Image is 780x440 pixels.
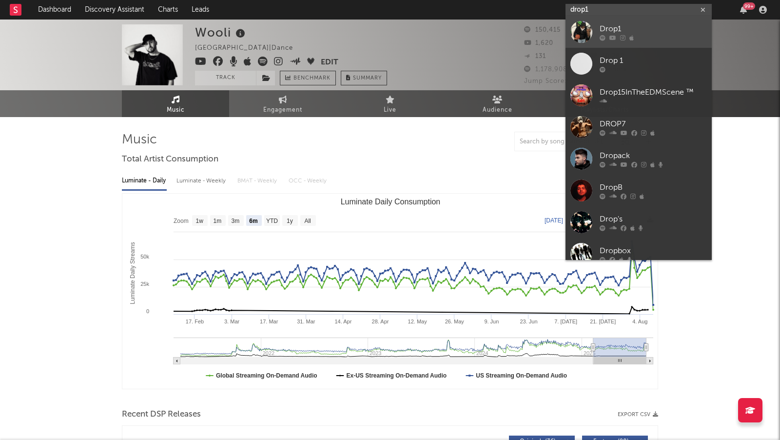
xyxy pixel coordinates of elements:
text: 6m [249,218,257,224]
span: Jump Score: 65.4 [524,78,582,84]
div: Drop's [600,214,707,225]
text: 17. Feb [186,319,204,324]
span: Audience [483,104,512,116]
button: Export CSV [618,412,658,418]
text: 26. May [445,319,465,324]
text: Global Streaming On-Demand Audio [216,372,317,379]
button: 99+ [740,6,747,14]
a: DROP7 [565,111,712,143]
text: 17. Mar [260,319,278,324]
div: Drop 1 [600,55,707,67]
input: Search by song name or URL [515,138,618,146]
text: 23. Jun [520,319,537,324]
text: 14. Apr [335,319,352,324]
text: Luminate Daily Streams [129,242,136,304]
div: 99 + [743,2,755,10]
button: Track [195,71,256,85]
text: All [304,218,311,224]
text: 9. Jun [484,319,499,324]
div: DropB [600,182,707,194]
text: [DATE] [545,217,563,224]
a: Dropbox [565,238,712,270]
a: Drop15InTheEDMScene ™ [565,80,712,111]
text: 7. [DATE] [554,319,577,324]
span: Music [167,104,185,116]
text: 12. May [408,319,428,324]
span: Live [384,104,396,116]
a: Playlists/Charts [551,90,658,117]
div: Wooli [195,24,248,40]
text: Ex-US Streaming On-Demand Audio [347,372,447,379]
a: Dropack [565,143,712,175]
span: Total Artist Consumption [122,154,218,165]
text: 25k [140,281,149,287]
text: Luminate Daily Consumption [341,198,441,206]
text: 3. Mar [224,319,240,324]
span: Benchmark [293,73,331,84]
a: Engagement [229,90,336,117]
text: 21. [DATE] [590,319,616,324]
span: Recent DSP Releases [122,409,201,420]
text: 3m [232,218,240,224]
span: 1,178,908 Monthly Listeners [524,66,627,73]
div: Dropbox [600,245,707,257]
text: 1w [196,218,204,224]
button: Edit [321,57,338,69]
div: Drop1 [600,23,707,35]
text: 0 [146,308,149,314]
a: Drop1 [565,16,712,48]
span: Summary [353,76,382,81]
div: Luminate - Daily [122,173,167,189]
input: Search for artists [565,4,712,16]
text: US Streaming On-Demand Audio [476,372,567,379]
a: Music [122,90,229,117]
span: Engagement [263,104,302,116]
span: 131 [524,53,546,60]
a: Drop 1 [565,48,712,80]
a: Audience [444,90,551,117]
a: DropB [565,175,712,206]
span: 150,415 [524,27,561,33]
text: Zoom [174,218,189,224]
div: DROP7 [600,119,707,130]
div: Luminate - Weekly [176,173,228,189]
text: 31. Mar [297,319,315,324]
a: Live [336,90,444,117]
text: 1m [214,218,222,224]
a: Benchmark [280,71,336,85]
div: Dropack [600,150,707,162]
text: 50k [140,254,149,260]
div: Drop15InTheEDMScene ™ [600,87,707,99]
button: Summary [341,71,387,85]
div: [GEOGRAPHIC_DATA] | Dance [195,42,304,54]
svg: Luminate Daily Consumption [122,194,658,389]
text: 28. Apr [372,319,389,324]
a: Drop's [565,206,712,238]
text: 4. Aug [632,319,647,324]
span: 1,620 [524,40,553,46]
text: YTD [266,218,278,224]
text: 1y [287,218,293,224]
